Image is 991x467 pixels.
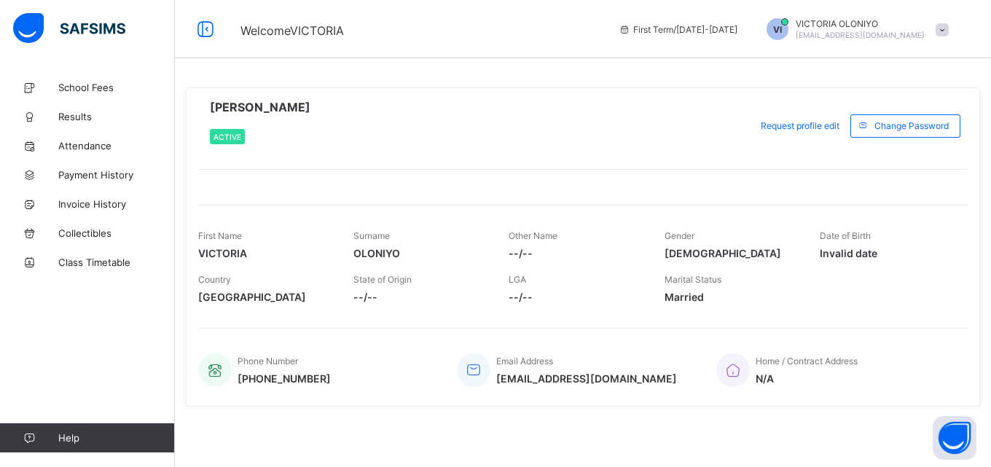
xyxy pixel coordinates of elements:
span: --/-- [509,291,642,303]
div: VICTORIAOLONIYO [752,18,956,40]
span: [PHONE_NUMBER] [238,372,331,385]
span: Married [665,291,798,303]
span: LGA [509,274,526,285]
span: Invoice History [58,198,175,210]
span: Collectibles [58,227,175,239]
span: State of Origin [353,274,412,285]
span: Date of Birth [820,230,871,241]
span: [DEMOGRAPHIC_DATA] [665,247,798,259]
img: safsims [13,13,125,44]
button: Open asap [933,416,976,460]
span: VICTORIA [198,247,332,259]
span: [EMAIL_ADDRESS][DOMAIN_NAME] [796,31,925,39]
span: --/-- [353,291,487,303]
span: Payment History [58,169,175,181]
span: Marital Status [665,274,721,285]
span: [PERSON_NAME] [210,100,310,114]
span: session/term information [619,24,737,35]
span: OLONIYO [353,247,487,259]
span: Phone Number [238,356,298,366]
span: School Fees [58,82,175,93]
span: [GEOGRAPHIC_DATA] [198,291,332,303]
span: First Name [198,230,242,241]
span: N/A [756,372,858,385]
span: Active [214,133,241,141]
span: [EMAIL_ADDRESS][DOMAIN_NAME] [496,372,677,385]
span: Results [58,111,175,122]
span: Country [198,274,231,285]
span: Home / Contract Address [756,356,858,366]
span: Email Address [496,356,553,366]
span: Attendance [58,140,175,152]
span: Surname [353,230,390,241]
span: Welcome VICTORIA [240,23,344,38]
span: Invalid date [820,247,953,259]
span: VICTORIA OLONIYO [796,18,925,29]
span: Help [58,432,174,444]
span: Change Password [874,120,949,131]
span: Other Name [509,230,557,241]
span: VI [773,24,782,35]
span: Request profile edit [761,120,839,131]
span: Gender [665,230,694,241]
span: Class Timetable [58,256,175,268]
span: --/-- [509,247,642,259]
